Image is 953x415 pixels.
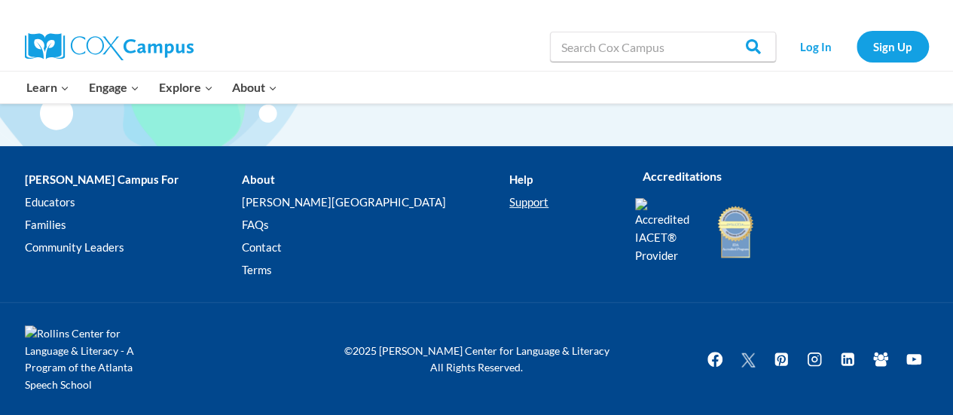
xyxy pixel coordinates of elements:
a: Log In [783,31,849,62]
a: Pinterest [766,344,796,374]
a: Contact [242,236,509,259]
a: Families [25,214,242,236]
a: Instagram [799,344,829,374]
a: Community Leaders [25,236,242,259]
a: Facebook [700,344,730,374]
a: YouTube [899,344,929,374]
a: Educators [25,191,242,214]
a: Linkedin [832,344,863,374]
a: Facebook Group [866,344,896,374]
nav: Primary Navigation [17,72,287,103]
a: Sign Up [857,31,929,62]
button: Child menu of Learn [17,72,80,103]
input: Search Cox Campus [550,32,776,62]
a: FAQs [242,214,509,236]
strong: Accreditations [643,169,722,183]
img: Cox Campus [25,33,194,60]
button: Child menu of Engage [79,72,149,103]
a: Twitter [733,344,763,374]
p: ©2025 [PERSON_NAME] Center for Language & Literacy All Rights Reserved. [334,343,620,377]
img: IDA Accredited [716,204,754,260]
a: Support [509,191,612,214]
button: Child menu of Explore [149,72,223,103]
button: Child menu of About [222,72,287,103]
img: Rollins Center for Language & Literacy - A Program of the Atlanta Speech School [25,325,160,393]
a: [PERSON_NAME][GEOGRAPHIC_DATA] [242,191,509,214]
a: Terms [242,259,509,282]
img: Accredited IACET® Provider [635,198,699,264]
nav: Secondary Navigation [783,31,929,62]
img: Twitter X icon white [739,351,757,368]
